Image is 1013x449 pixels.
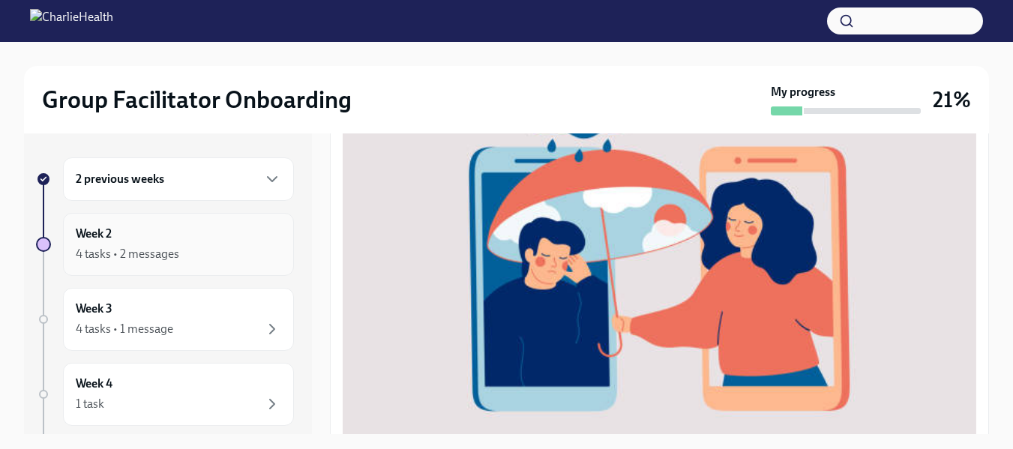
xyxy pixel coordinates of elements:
[76,246,179,262] div: 4 tasks • 2 messages
[63,157,294,201] div: 2 previous weeks
[771,84,835,100] strong: My progress
[76,171,164,187] h6: 2 previous weeks
[36,288,294,351] a: Week 34 tasks • 1 message
[76,396,104,412] div: 1 task
[933,86,971,113] h3: 21%
[42,85,352,115] h2: Group Facilitator Onboarding
[76,301,112,317] h6: Week 3
[76,226,112,242] h6: Week 2
[36,213,294,276] a: Week 24 tasks • 2 messages
[76,321,173,337] div: 4 tasks • 1 message
[76,376,112,392] h6: Week 4
[30,9,113,33] img: CharlieHealth
[36,363,294,426] a: Week 41 task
